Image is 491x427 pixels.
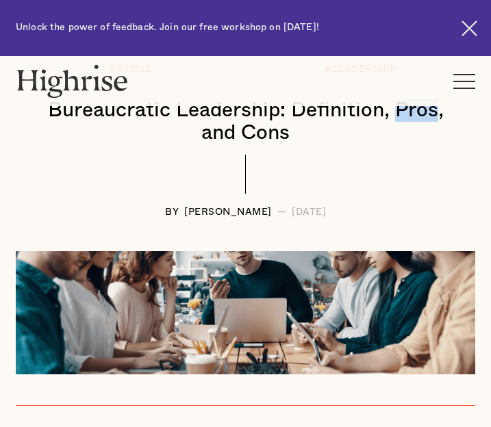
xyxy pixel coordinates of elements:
h1: Bureaucratic Leadership: Definition, Pros, and Cons [29,99,462,144]
div: [DATE] [292,207,326,218]
div: — [277,207,287,218]
img: An image depicting bureaucratic leadership, with a leader overseeing a structured, rule-based env... [16,251,475,374]
img: Cross icon [462,21,477,36]
div: [PERSON_NAME] [184,207,272,218]
div: BY [165,207,179,218]
img: Highrise logo [16,64,129,98]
